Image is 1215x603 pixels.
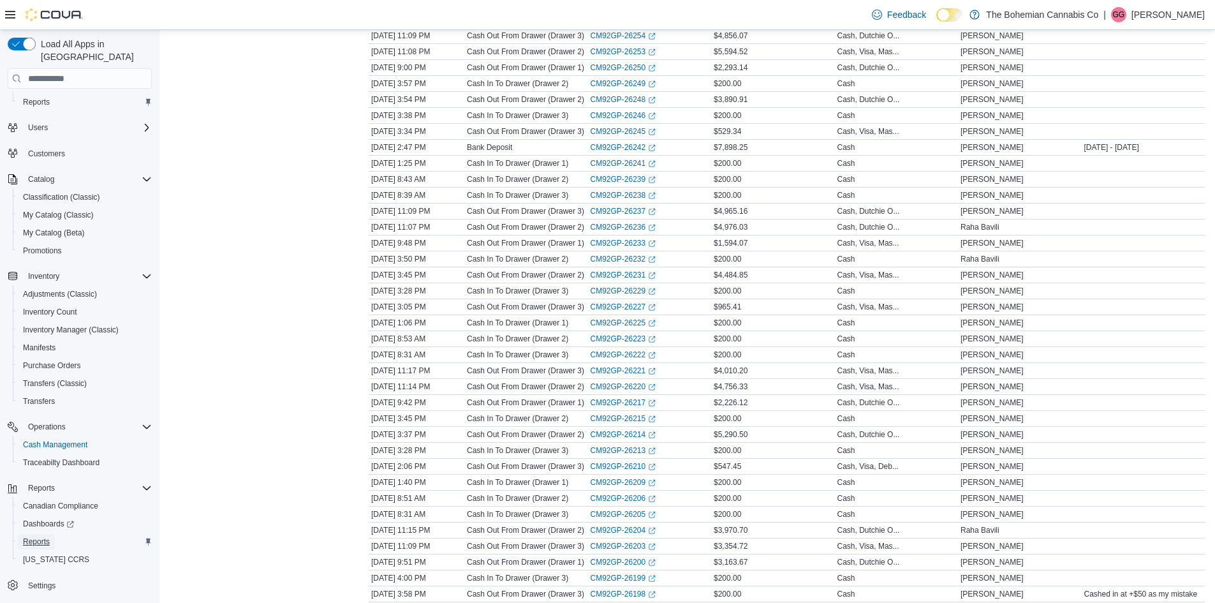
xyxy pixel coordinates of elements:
[837,110,855,121] div: Cash
[837,158,855,168] div: Cash
[18,340,61,355] a: Manifests
[714,254,741,264] span: $200.00
[18,322,152,338] span: Inventory Manager (Classic)
[467,222,584,232] p: Cash Out From Drawer (Drawer 2)
[13,93,157,111] button: Reports
[714,286,741,296] span: $200.00
[837,142,855,153] div: Cash
[591,398,656,408] a: CM92GP-26217External link
[28,123,48,133] span: Users
[591,47,656,57] a: CM92GP-26253External link
[369,92,464,107] div: [DATE] 3:54 PM
[23,361,81,371] span: Purchase Orders
[23,228,85,238] span: My Catalog (Beta)
[648,495,656,503] svg: External link
[591,94,656,105] a: CM92GP-26248External link
[591,366,656,376] a: CM92GP-26221External link
[1084,142,1139,153] span: [DATE] - [DATE]
[714,110,741,121] span: $200.00
[714,63,747,73] span: $2,293.14
[714,302,741,312] span: $965.41
[648,80,656,88] svg: External link
[23,120,152,135] span: Users
[591,461,656,472] a: CM92GP-26210External link
[648,399,656,407] svg: External link
[18,358,86,373] a: Purchase Orders
[648,144,656,152] svg: External link
[591,286,656,296] a: CM92GP-26229External link
[714,142,747,153] span: $7,898.25
[591,174,656,184] a: CM92GP-26239External link
[18,190,152,205] span: Classification (Classic)
[23,419,71,435] button: Operations
[467,47,584,57] p: Cash Out From Drawer (Drawer 2)
[28,271,59,281] span: Inventory
[18,207,99,223] a: My Catalog (Classic)
[591,158,656,168] a: CM92GP-26241External link
[18,534,152,549] span: Reports
[591,334,656,344] a: CM92GP-26223External link
[23,419,152,435] span: Operations
[13,533,157,551] button: Reports
[714,334,741,344] span: $200.00
[467,286,568,296] p: Cash In To Drawer (Drawer 3)
[648,33,656,40] svg: External link
[961,206,1024,216] span: [PERSON_NAME]
[648,527,656,535] svg: External link
[714,206,747,216] span: $4,965.16
[18,225,90,241] a: My Catalog (Beta)
[961,110,1024,121] span: [PERSON_NAME]
[369,299,464,315] div: [DATE] 3:05 PM
[18,376,92,391] a: Transfers (Classic)
[648,575,656,583] svg: External link
[591,445,656,456] a: CM92GP-26213External link
[13,357,157,375] button: Purchase Orders
[369,28,464,43] div: [DATE] 11:09 PM
[18,552,94,567] a: [US_STATE] CCRS
[648,240,656,248] svg: External link
[648,463,656,471] svg: External link
[837,270,899,280] div: Cash, Visa, Mas...
[591,382,656,392] a: CM92GP-26220External link
[591,509,656,519] a: CM92GP-26205External link
[13,436,157,454] button: Cash Management
[961,174,1024,184] span: [PERSON_NAME]
[18,304,152,320] span: Inventory Count
[961,238,1024,248] span: [PERSON_NAME]
[887,8,926,21] span: Feedback
[467,110,568,121] p: Cash In To Drawer (Drawer 3)
[369,235,464,251] div: [DATE] 9:48 PM
[467,78,568,89] p: Cash In To Drawer (Drawer 2)
[648,431,656,439] svg: External link
[369,363,464,378] div: [DATE] 11:17 PM
[837,126,899,137] div: Cash, Visa, Mas...
[18,243,152,258] span: Promotions
[837,94,900,105] div: Cash, Dutchie O...
[28,149,65,159] span: Customers
[714,270,747,280] span: $4,484.85
[986,7,1098,22] p: The Bohemian Cannabis Co
[18,225,152,241] span: My Catalog (Beta)
[23,269,64,284] button: Inventory
[13,339,157,357] button: Manifests
[714,126,741,137] span: $529.34
[23,246,62,256] span: Promotions
[467,270,584,280] p: Cash Out From Drawer (Drawer 2)
[648,64,656,72] svg: External link
[18,437,92,452] a: Cash Management
[3,119,157,137] button: Users
[23,146,70,161] a: Customers
[591,206,656,216] a: CM92GP-26237External link
[648,208,656,216] svg: External link
[961,94,1024,105] span: [PERSON_NAME]
[369,347,464,362] div: [DATE] 8:31 AM
[467,350,568,360] p: Cash In To Drawer (Drawer 3)
[3,576,157,595] button: Settings
[837,350,855,360] div: Cash
[18,552,152,567] span: Washington CCRS
[591,573,656,583] a: CM92GP-26199External link
[3,479,157,497] button: Reports
[3,418,157,436] button: Operations
[837,63,900,73] div: Cash, Dutchie O...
